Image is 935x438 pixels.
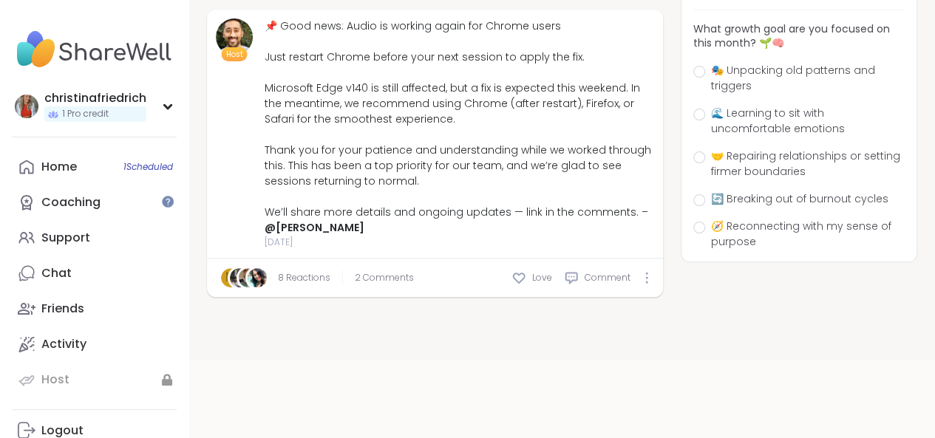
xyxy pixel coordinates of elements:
a: Friends [12,291,177,326]
img: ShareWell Nav Logo [12,24,177,75]
span: 1 Scheduled [123,161,173,173]
div: Host [41,372,69,388]
img: brett [216,18,253,55]
span: 🌊 Learning to sit with uncomfortable emotions [711,106,905,137]
iframe: Spotlight [162,196,174,208]
span: 🎭 Unpacking old patterns and triggers [711,63,905,94]
span: 🤝 Repairing relationships or setting firmer boundaries [711,148,905,179]
div: 📌 Good news: Audio is working again for Chrome users Just restart Chrome before your next session... [265,18,654,236]
span: m [225,268,236,287]
a: Coaching [12,185,177,220]
span: Love [532,271,552,284]
span: 🧭 Reconnecting with my sense of purpose [711,219,905,250]
div: Friends [41,301,84,317]
span: Host [226,49,243,60]
div: Home [41,159,77,175]
a: Chat [12,256,177,291]
div: Support [41,230,90,246]
span: Comment [585,271,630,284]
a: Activity [12,326,177,362]
a: Host [12,362,177,397]
span: 2 Comments [355,271,414,284]
div: christinafriedrich [44,90,146,106]
img: christinafriedrich [15,95,38,118]
h3: What growth goal are you focused on this month? 🌱🧠 [693,22,905,51]
a: @[PERSON_NAME] [265,220,364,235]
div: Coaching [41,194,101,211]
a: Home1Scheduled [12,149,177,185]
img: anchor [230,268,249,287]
div: Activity [41,336,86,352]
a: 8 Reactions [278,271,330,284]
img: Sha777 [248,268,267,287]
span: 1 Pro credit [62,108,109,120]
div: Chat [41,265,72,281]
img: megquinn [239,268,258,287]
span: [DATE] [265,236,654,249]
span: 🔄 Breaking out of burnout cycles [711,191,888,207]
a: Support [12,220,177,256]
